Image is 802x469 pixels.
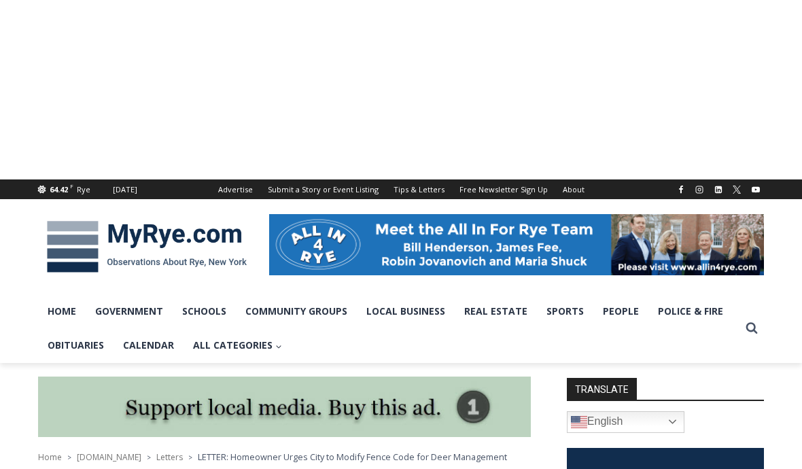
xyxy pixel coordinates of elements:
a: Letters [156,451,183,463]
img: MyRye.com [38,211,256,282]
button: View Search Form [739,316,764,341]
a: About [555,179,592,199]
a: Free Newsletter Sign Up [452,179,555,199]
span: > [67,453,71,462]
span: LETTER: Homeowner Urges City to Modify Fence Code for Deer Management [198,451,507,463]
a: Advertise [211,179,260,199]
a: Sports [537,294,593,328]
a: Community Groups [236,294,357,328]
span: All Categories [193,338,282,353]
a: X [729,181,745,198]
nav: Primary Navigation [38,294,739,363]
a: Schools [173,294,236,328]
nav: Breadcrumbs [38,450,531,464]
a: [DOMAIN_NAME] [77,451,141,463]
div: [DATE] [113,184,137,196]
nav: Secondary Navigation [211,179,592,199]
img: support local media, buy this ad [38,377,531,438]
a: YouTube [748,181,764,198]
a: Police & Fire [648,294,733,328]
a: Obituaries [38,328,114,362]
a: Government [86,294,173,328]
a: Submit a Story or Event Listing [260,179,386,199]
img: All in for Rye [269,214,764,275]
span: F [70,182,73,190]
span: 64.42 [50,184,68,194]
img: en [571,414,587,430]
a: Local Business [357,294,455,328]
a: All Categories [184,328,292,362]
span: > [147,453,151,462]
span: > [188,453,192,462]
a: People [593,294,648,328]
a: Home [38,294,86,328]
a: Calendar [114,328,184,362]
a: Instagram [691,181,708,198]
div: Rye [77,184,90,196]
a: Facebook [673,181,689,198]
a: Tips & Letters [386,179,452,199]
a: Linkedin [710,181,727,198]
strong: TRANSLATE [567,378,637,400]
a: English [567,411,684,433]
a: Real Estate [455,294,537,328]
a: Home [38,451,62,463]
